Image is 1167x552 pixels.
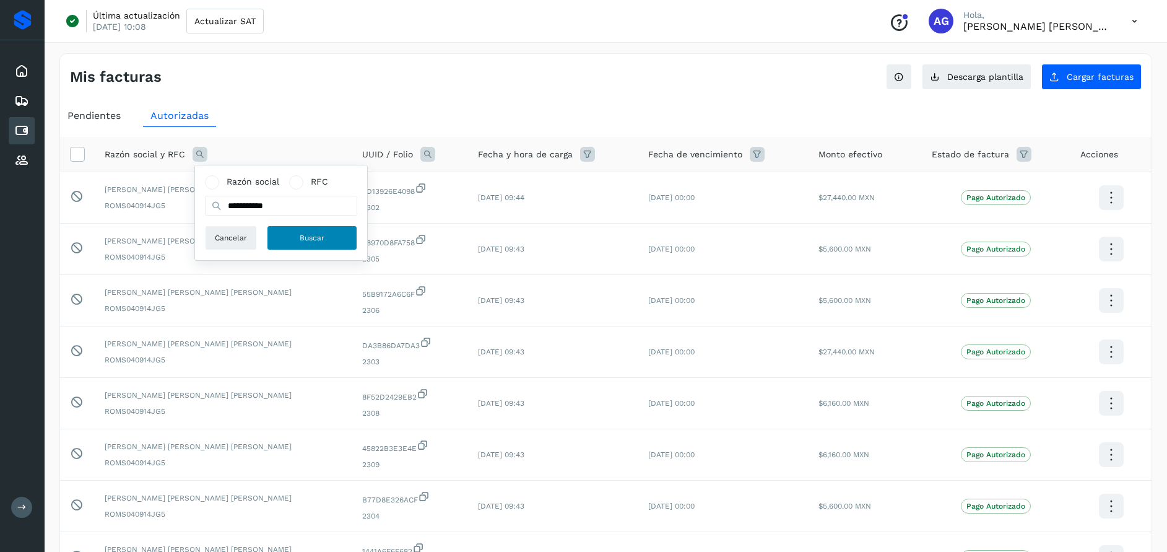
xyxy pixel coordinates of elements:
[966,399,1025,408] p: Pago Autorizado
[648,193,695,202] span: [DATE] 00:00
[67,110,121,121] span: Pendientes
[362,356,458,367] span: 2303
[648,502,695,510] span: [DATE] 00:00
[1067,72,1134,81] span: Cargar facturas
[648,245,695,253] span: [DATE] 00:00
[966,348,1025,356] p: Pago Autorizado
[194,17,256,25] span: Actualizar SAT
[105,235,342,247] span: [PERSON_NAME] [PERSON_NAME] [PERSON_NAME]
[362,459,458,470] span: 2309
[478,399,524,408] span: [DATE] 09:43
[963,20,1112,32] p: Abigail Gonzalez Leon
[478,348,524,356] span: [DATE] 09:43
[70,68,162,86] h4: Mis facturas
[9,58,35,85] div: Inicio
[818,245,871,253] span: $5,600.00 MXN
[362,491,458,506] span: B77D8E326ACF
[105,303,342,314] span: ROMS040914JG5
[105,200,342,211] span: ROMS040914JG5
[93,21,146,32] p: [DATE] 10:08
[478,296,524,305] span: [DATE] 09:43
[478,245,524,253] span: [DATE] 09:43
[105,354,342,366] span: ROMS040914JG5
[966,245,1025,253] p: Pago Autorizado
[362,510,458,522] span: 2304
[93,10,180,21] p: Última actualización
[922,64,1031,90] button: Descarga plantilla
[105,406,342,417] span: ROMS040914JG5
[1080,148,1118,161] span: Acciones
[818,450,869,459] span: $6,160.00 MXN
[818,502,871,510] span: $5,600.00 MXN
[362,182,458,197] span: 4D13926E4098
[478,502,524,510] span: [DATE] 09:43
[105,493,342,504] span: [PERSON_NAME] [PERSON_NAME] [PERSON_NAME]
[648,148,742,161] span: Fecha de vencimiento
[362,305,458,316] span: 2306
[966,193,1025,202] p: Pago Autorizado
[9,147,35,174] div: Proveedores
[1041,64,1142,90] button: Cargar facturas
[362,408,458,419] span: 2308
[362,253,458,265] span: 2305
[362,148,413,161] span: UUID / Folio
[818,399,869,408] span: $6,160.00 MXN
[105,148,185,161] span: Razón social y RFC
[648,296,695,305] span: [DATE] 00:00
[478,148,573,161] span: Fecha y hora de carga
[966,450,1025,459] p: Pago Autorizado
[478,450,524,459] span: [DATE] 09:43
[362,234,458,248] span: 58970D8FA758
[648,450,695,459] span: [DATE] 00:00
[818,193,875,202] span: $27,440.00 MXN
[362,285,458,300] span: 55B9172A6C6F
[105,509,342,520] span: ROMS040914JG5
[186,9,264,33] button: Actualizar SAT
[818,296,871,305] span: $5,600.00 MXN
[966,296,1025,305] p: Pago Autorizado
[105,252,342,263] span: ROMS040914JG5
[648,348,695,356] span: [DATE] 00:00
[9,87,35,115] div: Embarques
[105,441,342,452] span: [PERSON_NAME] [PERSON_NAME] [PERSON_NAME]
[105,390,342,401] span: [PERSON_NAME] [PERSON_NAME] [PERSON_NAME]
[150,110,209,121] span: Autorizadas
[963,10,1112,20] p: Hola,
[105,184,342,195] span: [PERSON_NAME] [PERSON_NAME] [PERSON_NAME]
[947,72,1023,81] span: Descarga plantilla
[105,338,342,349] span: [PERSON_NAME] [PERSON_NAME] [PERSON_NAME]
[362,439,458,454] span: 45822B3E3E4E
[648,399,695,408] span: [DATE] 00:00
[362,202,458,213] span: 2302
[105,457,342,468] span: ROMS040914JG5
[9,117,35,144] div: Cuentas por pagar
[818,348,875,356] span: $27,440.00 MXN
[362,388,458,403] span: 8F52D2429EB2
[478,193,524,202] span: [DATE] 09:44
[932,148,1009,161] span: Estado de factura
[966,502,1025,510] p: Pago Autorizado
[105,287,342,298] span: [PERSON_NAME] [PERSON_NAME] [PERSON_NAME]
[818,148,882,161] span: Monto efectivo
[362,336,458,351] span: DA3B86DA7DA3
